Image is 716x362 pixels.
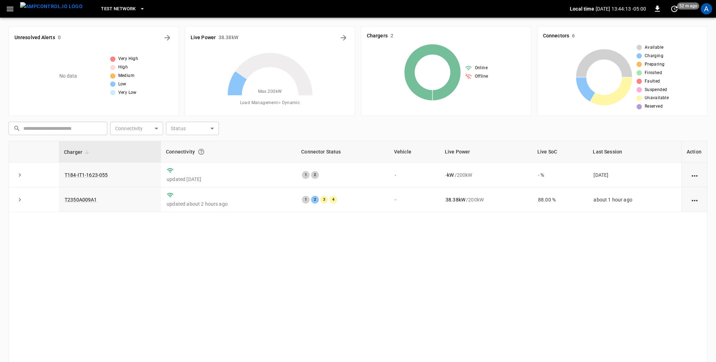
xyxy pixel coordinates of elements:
button: Energy Overview [338,32,349,43]
span: Load Management = Dynamic [240,99,300,107]
div: 2 [311,196,319,204]
span: Unavailable [645,95,669,102]
p: Local time [570,5,594,12]
button: All Alerts [162,32,173,43]
p: 38.38 kW [446,196,465,203]
button: Connection between the charger and our software. [195,145,208,158]
span: Suspended [645,86,667,93]
span: Medium [118,72,135,79]
div: 4 [329,196,337,204]
td: [DATE] [588,163,681,187]
span: Very High [118,55,138,62]
h6: Connectors [543,32,569,40]
span: Available [645,44,664,51]
a: T184-IT1-1623-055 [65,172,108,178]
h6: Unresolved Alerts [14,34,55,42]
th: Live SoC [532,141,588,163]
span: 52 m ago [677,2,699,10]
h6: 38.38 kW [219,34,238,42]
button: expand row [14,194,25,205]
img: ampcontrol.io logo [20,2,83,11]
div: action cell options [690,196,699,203]
span: Charger [64,148,91,156]
div: 1 [302,196,310,204]
a: T2350A009A1 [65,197,97,203]
button: set refresh interval [669,3,680,14]
td: about 1 hour ago [588,187,681,212]
h6: 0 [58,34,61,42]
span: Test Network [101,5,136,13]
div: Connectivity [166,145,291,158]
span: Finished [645,70,662,77]
div: 3 [320,196,328,204]
button: Test Network [98,2,148,16]
span: Very Low [118,89,137,96]
span: Offline [475,73,488,80]
div: 2 [311,171,319,179]
span: Preparing [645,61,665,68]
h6: 2 [390,32,393,40]
span: High [118,64,128,71]
p: updated about 2 hours ago [167,200,291,207]
span: Low [118,81,126,88]
th: Live Power [440,141,532,163]
div: / 200 kW [446,196,527,203]
span: Charging [645,53,663,60]
div: / 200 kW [446,171,527,179]
th: Last Session [588,141,681,163]
th: Connector Status [296,141,389,163]
span: Max. 200 kW [258,88,282,95]
p: updated [DATE] [167,176,291,183]
h6: 6 [572,32,575,40]
p: No data [59,72,77,80]
p: [DATE] 13:44:13 -05:00 [596,5,646,12]
th: Vehicle [389,141,440,163]
h6: Chargers [367,32,388,40]
span: Faulted [645,78,660,85]
p: - kW [446,171,454,179]
h6: Live Power [191,34,216,42]
td: - [389,187,440,212]
span: Reserved [645,103,663,110]
div: profile-icon [701,3,712,14]
th: Action [681,141,707,163]
td: - % [532,163,588,187]
span: Online [475,65,488,72]
td: - [389,163,440,187]
td: 88.00 % [532,187,588,212]
div: 1 [302,171,310,179]
div: action cell options [690,171,699,179]
button: expand row [14,170,25,180]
